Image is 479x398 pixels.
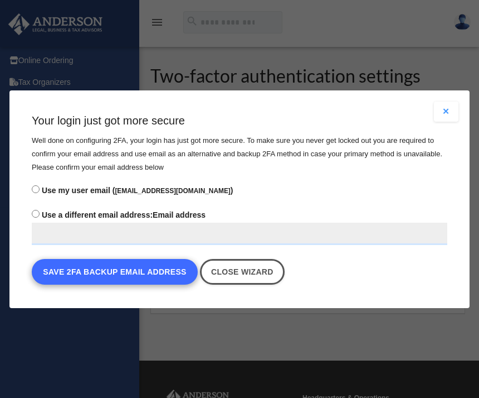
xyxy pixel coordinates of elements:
label: Email address [32,207,447,245]
span: Use my user email ( ) [42,186,233,195]
input: Use a different email address:Email address [32,223,447,245]
button: Close modal [434,102,458,122]
h3: Your login just got more secure [32,113,447,128]
button: Save 2FA backup email address [32,259,198,285]
a: Close wizard [200,259,285,285]
small: [EMAIL_ADDRESS][DOMAIN_NAME] [115,187,231,195]
p: Well done on configuring 2FA, your login has just got more secure. To make sure you never get loc... [32,134,447,174]
input: Use a different email address:Email address [32,210,40,218]
span: Use a different email address: [42,210,153,219]
input: Use my user email ([EMAIL_ADDRESS][DOMAIN_NAME]) [32,185,40,193]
